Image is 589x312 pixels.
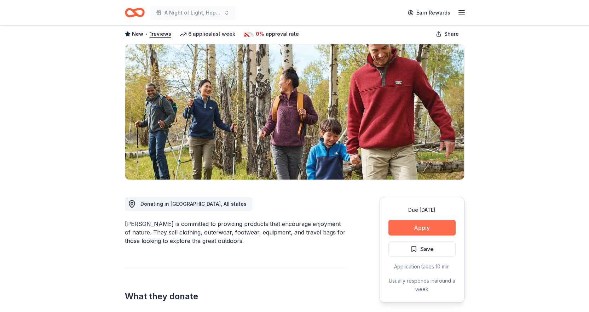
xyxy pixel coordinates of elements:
div: Usually responds in around a week [388,277,456,294]
button: 1reviews [150,30,171,38]
span: approval rate [266,30,299,38]
span: Donating in [GEOGRAPHIC_DATA], All states [140,201,247,207]
button: Apply [388,220,456,236]
div: Due [DATE] [388,206,456,214]
img: Image for L.L.Bean [125,44,464,180]
div: 6 applies last week [180,30,235,38]
div: Application takes 10 min [388,262,456,271]
a: Earn Rewards [404,6,455,19]
button: Save [388,241,456,257]
span: 0% [256,30,264,38]
h2: What they donate [125,291,346,302]
span: Save [420,244,434,254]
span: • [145,31,148,37]
span: New [132,30,143,38]
button: Share [430,27,464,41]
span: Share [444,30,459,38]
button: A Night of Light, Hope, and Legacy Gala 2026 [150,6,235,20]
a: Home [125,4,145,21]
span: A Night of Light, Hope, and Legacy Gala 2026 [164,8,221,17]
div: [PERSON_NAME] is committed to providing products that encourage enjoyment of nature. They sell cl... [125,220,346,245]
